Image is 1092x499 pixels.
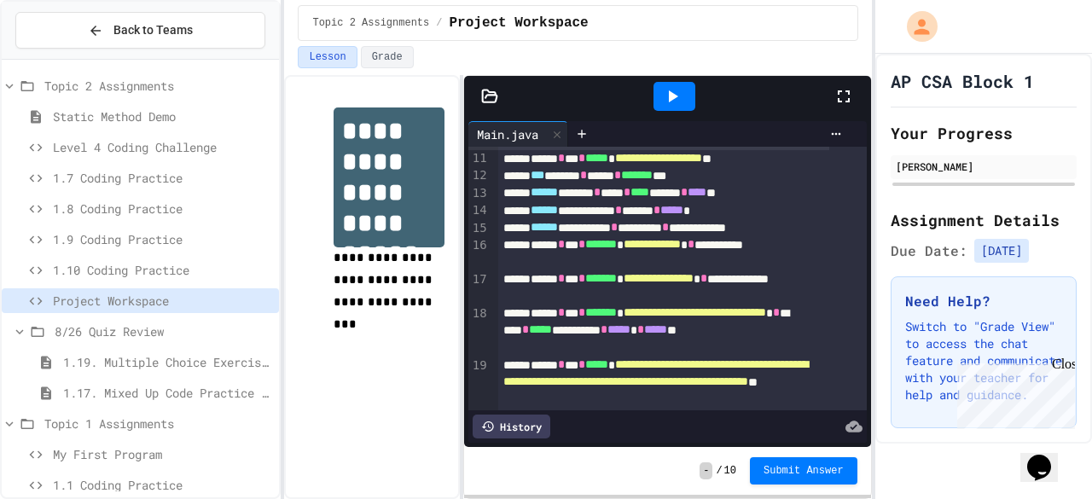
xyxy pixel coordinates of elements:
[700,462,712,479] span: -
[468,220,490,237] div: 15
[891,208,1077,232] h2: Assignment Details
[468,185,490,202] div: 13
[896,159,1072,174] div: [PERSON_NAME]
[44,415,272,432] span: Topic 1 Assignments
[53,230,272,248] span: 1.9 Coding Practice
[53,476,272,494] span: 1.1 Coding Practice
[950,357,1075,429] iframe: chat widget
[468,305,490,357] div: 18
[468,121,568,147] div: Main.java
[891,241,967,261] span: Due Date:
[468,357,490,409] div: 19
[724,464,736,478] span: 10
[891,121,1077,145] h2: Your Progress
[449,13,588,33] span: Project Workspace
[53,261,272,279] span: 1.10 Coding Practice
[63,384,272,402] span: 1.17. Mixed Up Code Practice 1.1-1.6
[312,16,429,30] span: Topic 2 Assignments
[53,107,272,125] span: Static Method Demo
[468,125,547,143] div: Main.java
[468,271,490,305] div: 17
[436,16,442,30] span: /
[473,415,550,438] div: History
[468,202,490,219] div: 14
[468,167,490,184] div: 12
[53,169,272,187] span: 1.7 Coding Practice
[750,457,857,484] button: Submit Answer
[55,322,272,340] span: 8/26 Quiz Review
[905,318,1062,403] p: Switch to "Grade View" to access the chat feature and communicate with your teacher for help and ...
[53,445,272,463] span: My First Program
[53,200,272,218] span: 1.8 Coding Practice
[63,353,272,371] span: 1.19. Multiple Choice Exercises for Unit 1a (1.1-1.6)
[891,69,1034,93] h1: AP CSA Block 1
[44,77,272,95] span: Topic 2 Assignments
[764,464,844,478] span: Submit Answer
[298,46,357,68] button: Lesson
[468,409,490,426] div: 20
[974,239,1029,263] span: [DATE]
[15,12,265,49] button: Back to Teams
[361,46,414,68] button: Grade
[113,21,193,39] span: Back to Teams
[53,138,272,156] span: Level 4 Coding Challenge
[468,237,490,271] div: 16
[1020,431,1075,482] iframe: chat widget
[905,291,1062,311] h3: Need Help?
[468,150,490,167] div: 11
[7,7,118,108] div: Chat with us now!Close
[53,292,272,310] span: Project Workspace
[716,464,722,478] span: /
[889,7,942,46] div: My Account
